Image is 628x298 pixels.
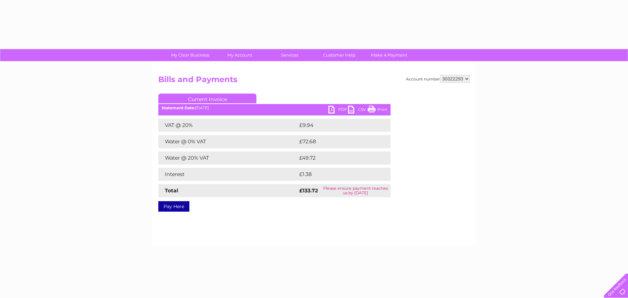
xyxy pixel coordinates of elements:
a: Customer Help [312,49,366,61]
div: [DATE] [158,106,391,110]
a: Pay Here [158,201,189,212]
td: £9.94 [298,119,376,132]
td: Water @ 20% VAT [158,151,298,165]
a: My Clear Business [163,49,217,61]
h2: Bills and Payments [158,75,470,87]
a: Current Invoice [158,94,256,103]
strong: £133.72 [299,187,318,194]
td: £72.68 [298,135,377,148]
a: My Account [213,49,267,61]
a: CSV [348,106,368,115]
td: Water @ 0% VAT [158,135,298,148]
td: £1.38 [298,168,375,181]
a: PDF [328,106,348,115]
td: Please ensure payment reaches us by [DATE] [320,184,391,197]
div: Account number [406,75,470,83]
a: Make A Payment [362,49,416,61]
strong: Total [165,187,178,194]
a: Print [368,106,387,115]
td: Interest [158,168,298,181]
a: Services [263,49,317,61]
td: VAT @ 20% [158,119,298,132]
td: £49.72 [298,151,377,165]
b: Statement Date: [162,105,195,110]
